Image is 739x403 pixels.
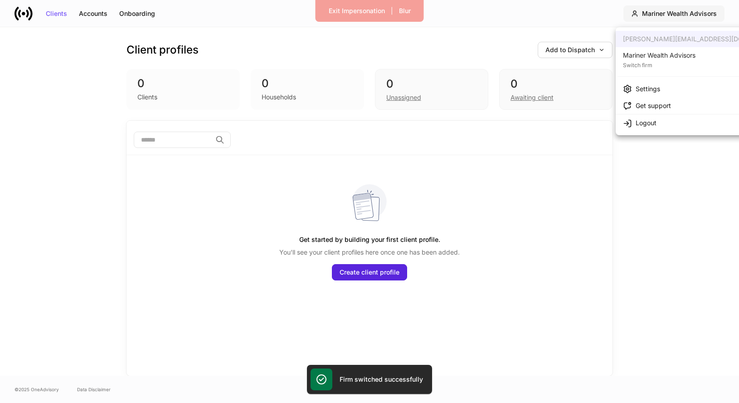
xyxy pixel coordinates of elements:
[623,51,695,60] div: Mariner Wealth Advisors
[329,8,385,14] div: Exit Impersonation
[340,375,423,384] h5: Firm switched successfully
[399,8,411,14] div: Blur
[623,60,695,69] div: Switch firm
[636,118,656,128] div: Logout
[636,101,671,110] div: Get support
[636,84,660,93] div: Settings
